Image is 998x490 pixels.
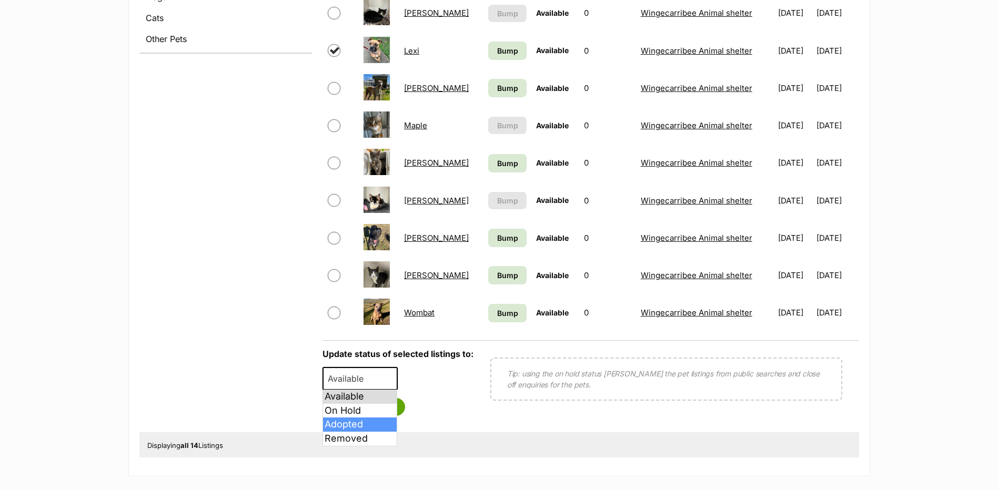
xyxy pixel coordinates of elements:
[536,308,569,317] span: Available
[497,195,518,206] span: Bump
[488,79,527,97] a: Bump
[580,145,636,181] td: 0
[324,371,374,386] span: Available
[488,117,527,134] button: Bump
[536,233,569,242] span: Available
[497,120,518,131] span: Bump
[488,154,527,172] a: Bump
[774,145,815,181] td: [DATE]
[488,5,527,22] button: Bump
[536,84,569,93] span: Available
[404,308,435,318] a: Wombat
[641,120,752,130] a: Wingecarribee Animal shelter
[641,270,752,280] a: Wingecarribee Animal shelter
[816,294,858,331] td: [DATE]
[774,182,815,219] td: [DATE]
[536,271,569,280] span: Available
[641,233,752,243] a: Wingecarribee Animal shelter
[536,196,569,205] span: Available
[774,70,815,106] td: [DATE]
[488,304,527,322] a: Bump
[580,220,636,256] td: 0
[488,229,527,247] a: Bump
[774,33,815,69] td: [DATE]
[180,441,198,450] strong: all 14
[147,441,223,450] span: Displaying Listings
[641,196,752,206] a: Wingecarribee Animal shelter
[404,8,469,18] a: [PERSON_NAME]
[816,145,858,181] td: [DATE]
[536,8,569,17] span: Available
[322,349,473,359] label: Update status of selected listings to:
[774,107,815,144] td: [DATE]
[816,182,858,219] td: [DATE]
[816,70,858,106] td: [DATE]
[816,220,858,256] td: [DATE]
[488,266,527,284] a: Bump
[323,404,397,418] li: On Hold
[580,257,636,293] td: 0
[536,46,569,55] span: Available
[497,232,518,243] span: Bump
[774,257,815,293] td: [DATE]
[497,83,518,94] span: Bump
[580,107,636,144] td: 0
[497,8,518,19] span: Bump
[580,294,636,331] td: 0
[507,368,825,390] p: Tip: using the on hold status [PERSON_NAME] the pet listings from public searches and close off e...
[139,29,312,48] a: Other Pets
[536,158,569,167] span: Available
[816,33,858,69] td: [DATE]
[641,8,752,18] a: Wingecarribee Animal shelter
[497,45,518,56] span: Bump
[536,121,569,130] span: Available
[488,42,527,60] a: Bump
[774,220,815,256] td: [DATE]
[404,120,427,130] a: Maple
[774,294,815,331] td: [DATE]
[641,46,752,56] a: Wingecarribee Animal shelter
[488,192,527,209] button: Bump
[497,308,518,319] span: Bump
[580,33,636,69] td: 0
[404,83,469,93] a: [PERSON_NAME]
[404,196,469,206] a: [PERSON_NAME]
[816,107,858,144] td: [DATE]
[404,233,469,243] a: [PERSON_NAME]
[323,390,397,404] li: Available
[580,70,636,106] td: 0
[322,367,398,390] span: Available
[323,432,397,446] li: Removed
[641,158,752,168] a: Wingecarribee Animal shelter
[404,158,469,168] a: [PERSON_NAME]
[404,46,419,56] a: Lexi
[816,257,858,293] td: [DATE]
[497,158,518,169] span: Bump
[641,83,752,93] a: Wingecarribee Animal shelter
[139,8,312,27] a: Cats
[497,270,518,281] span: Bump
[641,308,752,318] a: Wingecarribee Animal shelter
[404,270,469,280] a: [PERSON_NAME]
[580,182,636,219] td: 0
[323,417,397,432] li: Adopted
